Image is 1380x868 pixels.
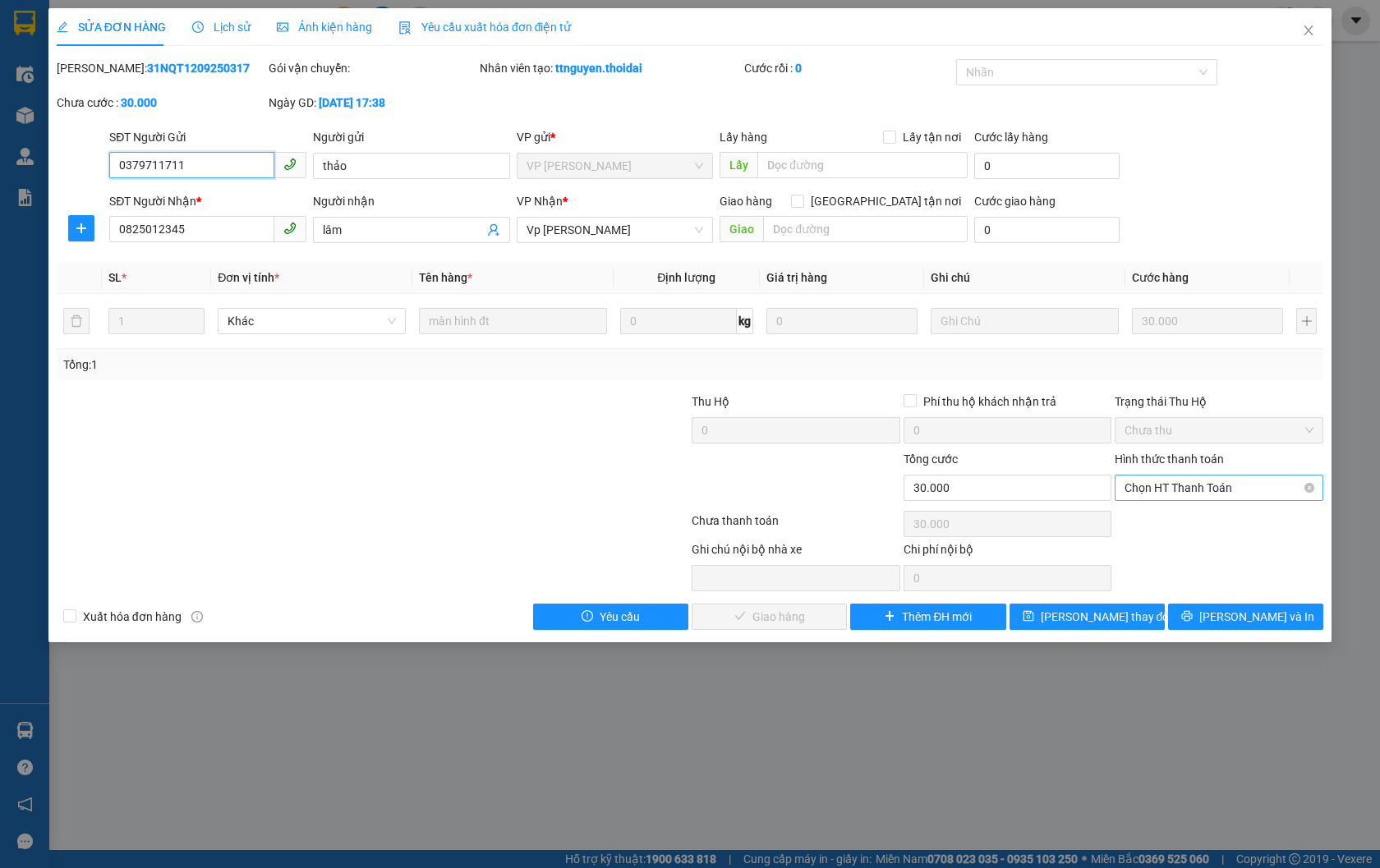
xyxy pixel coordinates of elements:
span: save [1023,610,1034,623]
span: SL [108,271,122,284]
span: info-circle [191,611,203,622]
span: edit [57,21,68,33]
span: VP Nguyễn Quốc Trị [527,154,704,178]
span: Lấy [720,152,757,178]
span: phone [283,222,297,235]
button: plus [1296,308,1317,334]
span: Giao hàng [720,195,772,208]
span: Tên hàng [419,271,472,284]
span: printer [1181,610,1193,623]
button: delete [63,308,90,334]
span: close-circle [1304,483,1314,493]
span: Giao [720,216,763,242]
div: Người nhận [313,192,510,210]
span: phone [283,158,297,171]
b: [DATE] 17:38 [319,96,385,109]
span: Giá trị hàng [766,271,827,284]
input: 0 [1132,308,1283,334]
div: VP gửi [517,128,714,146]
span: kg [737,308,753,334]
span: Thu Hộ [692,395,729,408]
div: Gói vận chuyển: [269,59,477,77]
input: VD: Bàn, Ghế [419,308,607,334]
div: Cước rồi : [744,59,953,77]
span: exclamation-circle [582,610,593,623]
span: Cước hàng [1132,271,1189,284]
div: Tổng: 1 [63,356,533,374]
div: Chi phí nội bộ [904,540,1112,565]
div: Ghi chú nội bộ nhà xe [692,540,900,565]
span: Đơn vị tính [218,271,279,284]
span: Định lượng [657,271,715,284]
div: Ngày GD: [269,94,477,112]
span: close [1302,24,1315,37]
span: SỬA ĐƠN HÀNG [57,21,166,34]
b: 30.000 [121,96,157,109]
th: Ghi chú [924,262,1125,294]
div: SĐT Người Gửi [109,128,306,146]
label: Cước giao hàng [974,195,1056,208]
div: Nhân viên tạo: [480,59,741,77]
span: clock-circle [192,21,204,33]
label: Cước lấy hàng [974,131,1048,144]
span: plus [884,610,895,623]
div: Trạng thái Thu Hộ [1115,393,1323,411]
span: [GEOGRAPHIC_DATA] tận nơi [804,192,968,210]
span: Ảnh kiện hàng [277,21,372,34]
span: Tổng cước [904,452,958,466]
span: Phí thu hộ khách nhận trả [917,393,1063,411]
b: 31NQT1209250317 [147,62,250,75]
span: Chưa thu [1125,418,1313,443]
input: Cước lấy hàng [974,153,1120,179]
span: Yêu cầu xuất hóa đơn điện tử [398,21,572,34]
span: [PERSON_NAME] thay đổi [1041,608,1172,626]
b: 0 [795,62,802,75]
div: [PERSON_NAME]: [57,59,265,77]
button: save[PERSON_NAME] thay đổi [1010,604,1165,630]
span: Xuất hóa đơn hàng [76,608,188,626]
span: Chọn HT Thanh Toán [1125,475,1313,500]
button: plus [68,215,94,241]
span: [PERSON_NAME] và In [1199,608,1314,626]
input: Cước giao hàng [974,217,1120,243]
button: checkGiao hàng [692,604,847,630]
span: Yêu cầu [600,608,640,626]
span: Lấy hàng [720,131,767,144]
label: Hình thức thanh toán [1115,452,1224,466]
span: user-add [487,223,500,237]
span: Lịch sử [192,21,251,34]
span: VP Nhận [517,195,563,208]
button: printer[PERSON_NAME] và In [1168,604,1323,630]
button: Close [1286,8,1332,54]
span: Lấy tận nơi [896,128,968,146]
input: Ghi Chú [931,308,1119,334]
input: 0 [766,308,918,334]
input: Dọc đường [757,152,968,178]
input: Dọc đường [763,216,968,242]
img: icon [398,21,412,34]
span: Thêm ĐH mới [902,608,972,626]
div: Chưa cước : [57,94,265,112]
span: Vp Lê Hoàn [527,218,704,242]
div: Chưa thanh toán [690,512,902,540]
div: SĐT Người Nhận [109,192,306,210]
span: Khác [228,309,396,333]
button: exclamation-circleYêu cầu [533,604,688,630]
div: Người gửi [313,128,510,146]
button: plusThêm ĐH mới [850,604,1005,630]
span: plus [69,222,94,235]
span: picture [277,21,288,33]
b: ttnguyen.thoidai [555,62,642,75]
